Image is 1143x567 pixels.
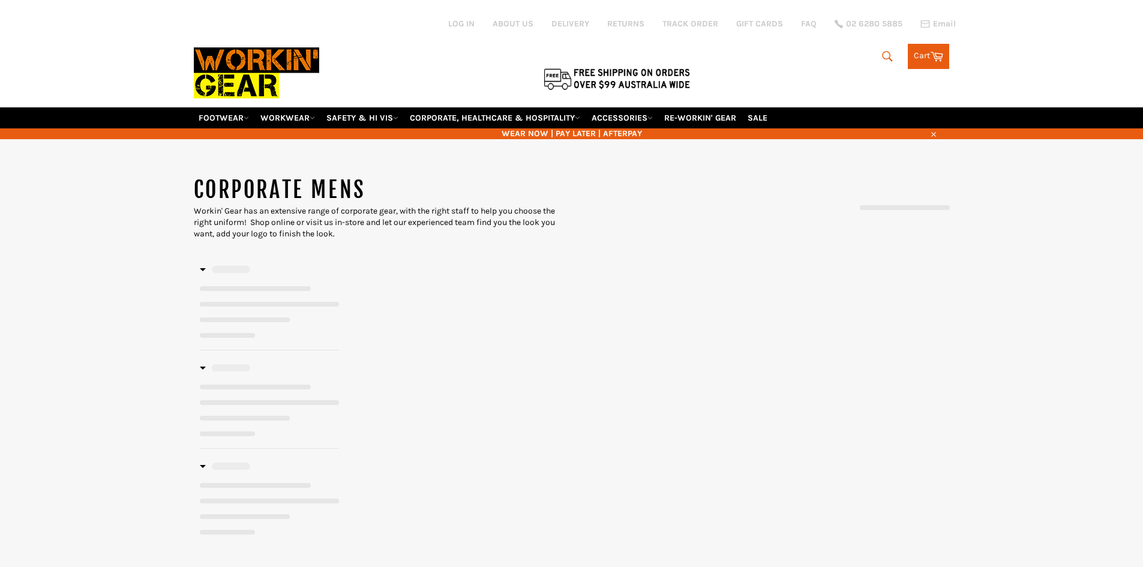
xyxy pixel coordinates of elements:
[801,18,817,29] a: FAQ
[256,107,320,128] a: WORKWEAR
[194,205,572,240] div: Workin' Gear has an extensive range of corporate gear, with the right staff to help you choose th...
[662,18,718,29] a: TRACK ORDER
[448,19,475,29] a: Log in
[405,107,585,128] a: CORPORATE, HEALTHCARE & HOSPITALITY
[194,128,950,139] span: WEAR NOW | PAY LATER | AFTERPAY
[835,20,902,28] a: 02 6280 5885
[542,66,692,91] img: Flat $9.95 shipping Australia wide
[659,107,741,128] a: RE-WORKIN' GEAR
[551,18,589,29] a: DELIVERY
[920,19,956,29] a: Email
[846,20,902,28] span: 02 6280 5885
[908,44,949,69] a: Cart
[736,18,783,29] a: GIFT CARDS
[322,107,403,128] a: SAFETY & HI VIS
[493,18,533,29] a: ABOUT US
[194,39,319,107] img: Workin Gear leaders in Workwear, Safety Boots, PPE, Uniforms. Australia's No.1 in Workwear
[194,107,254,128] a: FOOTWEAR
[743,107,772,128] a: SALE
[933,20,956,28] span: Email
[587,107,658,128] a: ACCESSORIES
[607,18,644,29] a: RETURNS
[194,175,572,205] h1: CORPORATE MENS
